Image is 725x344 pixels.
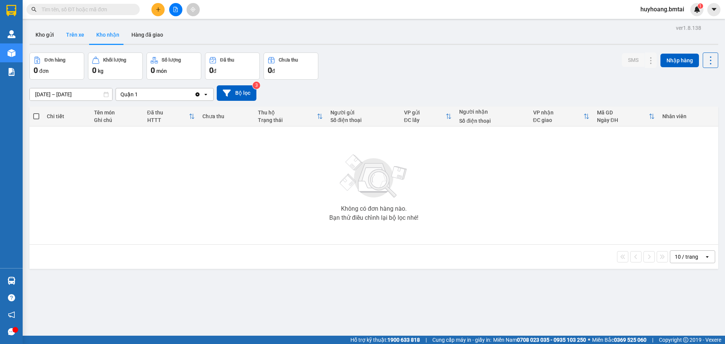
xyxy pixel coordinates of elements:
[652,336,653,344] span: |
[683,337,688,342] span: copyright
[217,85,256,101] button: Bộ lọc
[169,3,182,16] button: file-add
[634,5,690,14] span: huyhoang.bmtai
[173,7,178,12] span: file-add
[517,337,586,343] strong: 0708 023 035 - 0935 103 250
[614,337,646,343] strong: 0369 525 060
[258,117,317,123] div: Trạng thái
[264,52,318,80] button: Chưa thu0đ
[432,336,491,344] span: Cung cấp máy in - giấy in:
[143,106,199,126] th: Toggle SortBy
[209,66,213,75] span: 0
[8,30,15,38] img: warehouse-icon
[42,5,131,14] input: Tìm tên, số ĐT hoặc mã đơn
[213,68,216,74] span: đ
[34,66,38,75] span: 0
[29,52,84,80] button: Đơn hàng0đơn
[268,66,272,75] span: 0
[597,117,649,123] div: Ngày ĐH
[597,110,649,116] div: Mã GD
[426,336,427,344] span: |
[31,7,37,12] span: search
[660,54,699,67] button: Nhập hàng
[147,110,189,116] div: Đã thu
[493,336,586,344] span: Miền Nam
[39,68,49,74] span: đơn
[94,117,140,123] div: Ghi chú
[147,117,189,123] div: HTTT
[675,253,698,261] div: 10 / trang
[8,49,15,57] img: warehouse-icon
[151,3,165,16] button: plus
[593,106,659,126] th: Toggle SortBy
[258,110,317,116] div: Thu hộ
[592,336,646,344] span: Miền Bắc
[8,68,15,76] img: solution-icon
[694,6,700,13] img: icon-new-feature
[676,24,701,32] div: ver 1.8.138
[205,52,260,80] button: Đã thu0đ
[330,110,396,116] div: Người gửi
[190,7,196,12] span: aim
[336,150,412,203] img: svg+xml;base64,PHN2ZyBjbGFzcz0ibGlzdC1wbHVnX19zdmciIHhtbG5zPSJodHRwOi8vd3d3LnczLm9yZy8yMDAwL3N2Zy...
[329,215,418,221] div: Bạn thử điều chỉnh lại bộ lọc nhé!
[45,57,65,63] div: Đơn hàng
[272,68,275,74] span: đ
[533,117,583,123] div: ĐC giao
[622,53,645,67] button: SMS
[330,117,396,123] div: Số điện thoại
[8,277,15,285] img: warehouse-icon
[47,113,86,119] div: Chi tiết
[387,337,420,343] strong: 1900 633 818
[707,3,720,16] button: caret-down
[253,82,260,89] sup: 3
[459,118,525,124] div: Số điện thoại
[30,88,112,100] input: Select a date range.
[6,5,16,16] img: logo-vxr
[8,328,15,335] span: message
[202,113,250,119] div: Chưa thu
[711,6,717,13] span: caret-down
[220,57,234,63] div: Đã thu
[98,68,103,74] span: kg
[162,57,181,63] div: Số lượng
[8,294,15,301] span: question-circle
[588,338,590,341] span: ⚪️
[533,110,583,116] div: VP nhận
[350,336,420,344] span: Hỗ trợ kỹ thuật:
[699,3,702,9] span: 1
[90,26,125,44] button: Kho nhận
[529,106,593,126] th: Toggle SortBy
[194,91,201,97] svg: Clear value
[60,26,90,44] button: Trên xe
[156,68,167,74] span: món
[120,91,138,98] div: Quận 1
[103,57,126,63] div: Khối lượng
[400,106,456,126] th: Toggle SortBy
[404,117,446,123] div: ĐC lấy
[459,109,525,115] div: Người nhận
[29,26,60,44] button: Kho gửi
[187,3,200,16] button: aim
[279,57,298,63] div: Chưa thu
[8,311,15,318] span: notification
[341,206,407,212] div: Không có đơn hàng nào.
[94,110,140,116] div: Tên món
[88,52,143,80] button: Khối lượng0kg
[156,7,161,12] span: plus
[151,66,155,75] span: 0
[662,113,714,119] div: Nhân viên
[254,106,327,126] th: Toggle SortBy
[125,26,169,44] button: Hàng đã giao
[92,66,96,75] span: 0
[698,3,703,9] sup: 1
[147,52,201,80] button: Số lượng0món
[704,254,710,260] svg: open
[404,110,446,116] div: VP gửi
[203,91,209,97] svg: open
